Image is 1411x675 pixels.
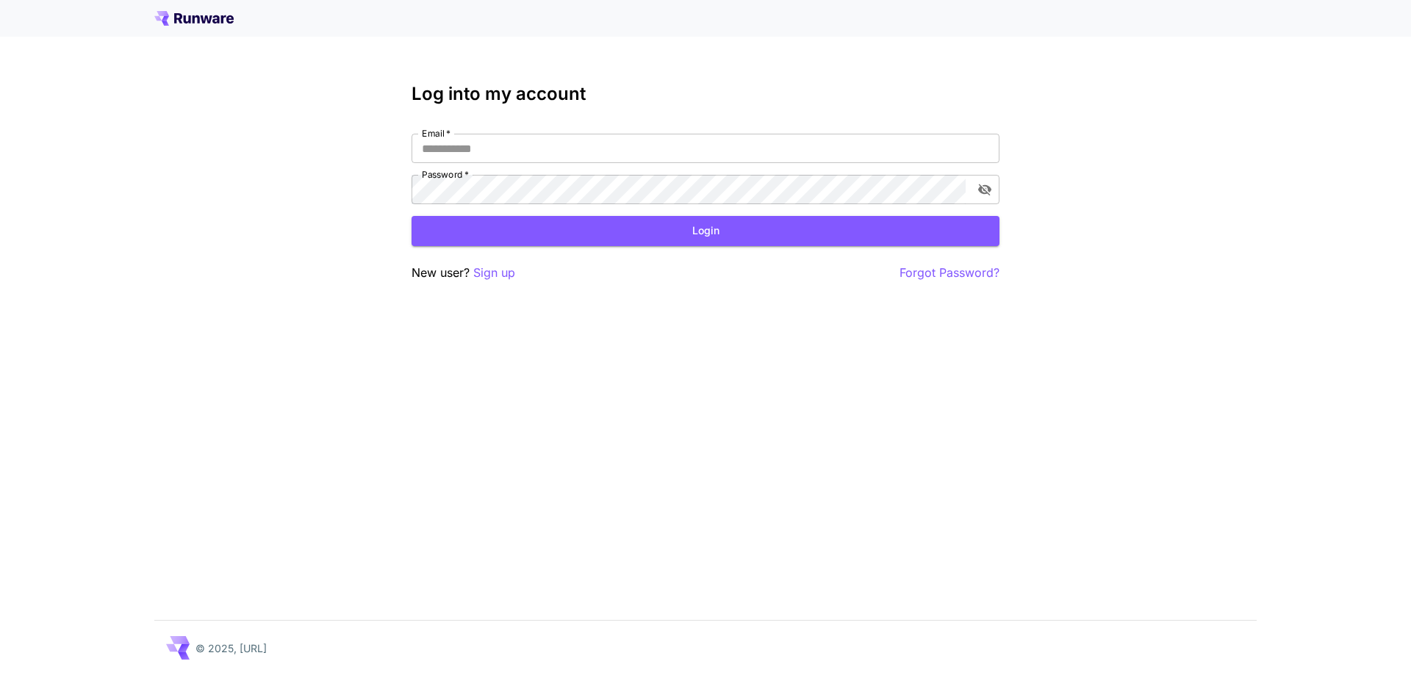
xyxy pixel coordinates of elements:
[412,264,515,282] p: New user?
[195,640,267,656] p: © 2025, [URL]
[900,264,999,282] button: Forgot Password?
[412,84,999,104] h3: Log into my account
[972,176,998,203] button: toggle password visibility
[422,127,450,140] label: Email
[422,168,469,181] label: Password
[412,216,999,246] button: Login
[473,264,515,282] button: Sign up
